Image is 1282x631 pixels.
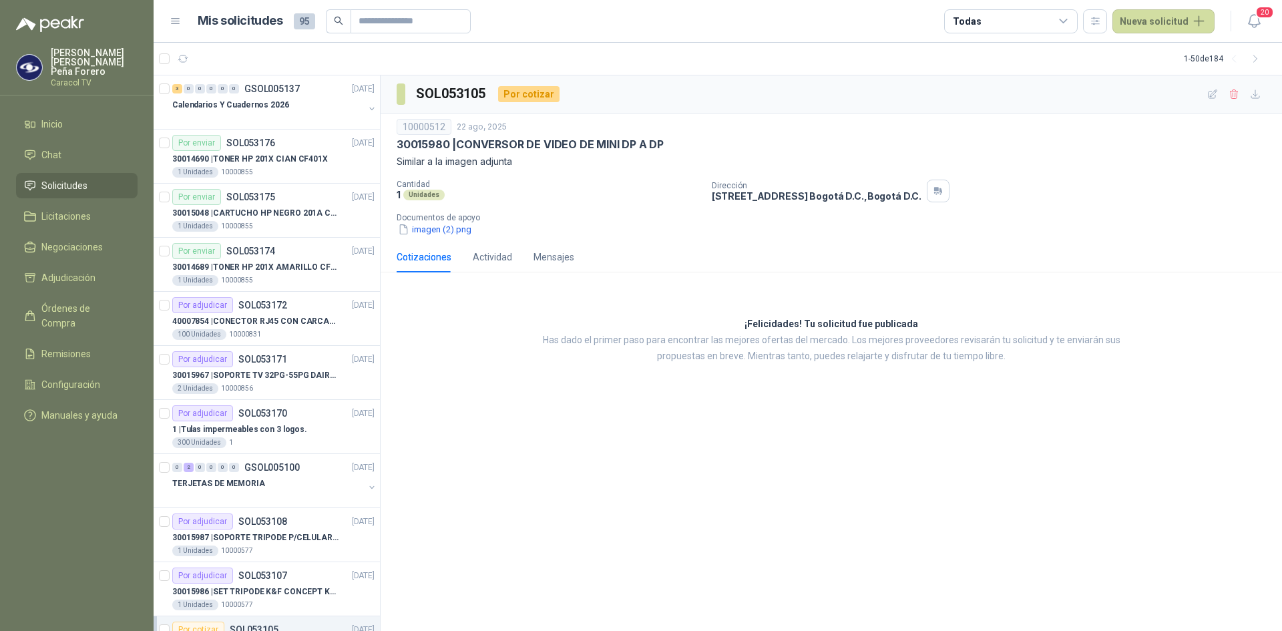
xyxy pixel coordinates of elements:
[221,275,253,286] p: 10000855
[244,84,300,93] p: GSOL005137
[172,297,233,313] div: Por adjudicar
[41,240,103,254] span: Negociaciones
[172,459,377,502] a: 0 2 0 0 0 0 GSOL005100[DATE] TERJETAS DE MEMORIA
[416,83,487,104] h3: SOL053105
[397,138,664,152] p: 30015980 | CONVERSOR DE VIDEO DE MINI DP A DP
[154,292,380,346] a: Por adjudicarSOL053172[DATE] 40007854 |CONECTOR RJ45 CON CARCASA CAT 5E100 Unidades10000831
[154,346,380,400] a: Por adjudicarSOL053171[DATE] 30015967 |SOPORTE TV 32PG-55PG DAIRU LPA52-446KIT22 Unidades10000856
[41,377,100,392] span: Configuración
[172,477,265,490] p: TERJETAS DE MEMORIA
[172,369,339,382] p: 30015967 | SOPORTE TV 32PG-55PG DAIRU LPA52-446KIT2
[172,189,221,205] div: Por enviar
[533,250,574,264] div: Mensajes
[352,515,375,528] p: [DATE]
[172,275,218,286] div: 1 Unidades
[172,351,233,367] div: Por adjudicar
[172,84,182,93] div: 3
[41,178,87,193] span: Solicitudes
[352,299,375,312] p: [DATE]
[221,600,253,610] p: 10000577
[41,270,95,285] span: Adjudicación
[397,189,401,200] p: 1
[172,383,218,394] div: 2 Unidades
[172,135,221,151] div: Por enviar
[41,117,63,132] span: Inicio
[229,329,261,340] p: 10000831
[172,437,226,448] div: 300 Unidades
[154,562,380,616] a: Por adjudicarSOL053107[DATE] 30015986 |SET TRIPODE K&F CONCEPT KT3911 Unidades10000577
[154,238,380,292] a: Por enviarSOL053174[DATE] 30014689 |TONER HP 201X AMARILLO CF402X1 Unidades10000855
[154,400,380,454] a: Por adjudicarSOL053170[DATE] 1 |Tulas impermeables con 3 logos.300 Unidades1
[221,383,253,394] p: 10000856
[172,221,218,232] div: 1 Unidades
[172,423,307,436] p: 1 | Tulas impermeables con 3 logos.
[16,173,138,198] a: Solicitudes
[473,250,512,264] div: Actividad
[218,463,228,472] div: 0
[1184,48,1266,69] div: 1 - 50 de 184
[238,409,287,418] p: SOL053170
[352,83,375,95] p: [DATE]
[238,571,287,580] p: SOL053107
[226,246,275,256] p: SOL053174
[498,86,560,102] div: Por cotizar
[397,180,701,189] p: Cantidad
[17,55,42,80] img: Company Logo
[172,568,233,584] div: Por adjudicar
[457,121,507,134] p: 22 ago, 2025
[172,243,221,259] div: Por enviar
[229,84,239,93] div: 0
[198,11,283,31] h1: Mis solicitudes
[154,508,380,562] a: Por adjudicarSOL053108[DATE] 30015987 |SOPORTE TRIPODE P/CELULAR GENERICO1 Unidades10000577
[352,191,375,204] p: [DATE]
[51,79,138,87] p: Caracol TV
[352,407,375,420] p: [DATE]
[172,600,218,610] div: 1 Unidades
[221,167,253,178] p: 10000855
[229,463,239,472] div: 0
[1242,9,1266,33] button: 20
[397,213,1277,222] p: Documentos de apoyo
[229,437,233,448] p: 1
[16,296,138,336] a: Órdenes de Compra
[184,84,194,93] div: 0
[206,463,216,472] div: 0
[172,463,182,472] div: 0
[1255,6,1274,19] span: 20
[206,84,216,93] div: 0
[16,16,84,32] img: Logo peakr
[226,138,275,148] p: SOL053176
[226,192,275,202] p: SOL053175
[172,329,226,340] div: 100 Unidades
[184,463,194,472] div: 2
[154,184,380,238] a: Por enviarSOL053175[DATE] 30015048 |CARTUCHO HP NEGRO 201A CF400X1 Unidades10000855
[352,461,375,474] p: [DATE]
[16,403,138,428] a: Manuales y ayuda
[172,81,377,124] a: 3 0 0 0 0 0 GSOL005137[DATE] Calendarios Y Cuadernos 2026
[218,84,228,93] div: 0
[172,153,328,166] p: 30014690 | TONER HP 201X CIAN CF401X
[195,463,205,472] div: 0
[16,341,138,367] a: Remisiones
[172,167,218,178] div: 1 Unidades
[712,181,921,190] p: Dirección
[953,14,981,29] div: Todas
[172,532,339,544] p: 30015987 | SOPORTE TRIPODE P/CELULAR GENERICO
[238,355,287,364] p: SOL053171
[16,112,138,137] a: Inicio
[221,221,253,232] p: 10000855
[16,204,138,229] a: Licitaciones
[51,48,138,76] p: [PERSON_NAME] [PERSON_NAME] Peña Forero
[41,301,125,331] span: Órdenes de Compra
[41,148,61,162] span: Chat
[403,190,445,200] div: Unidades
[172,513,233,530] div: Por adjudicar
[244,463,300,472] p: GSOL005100
[334,16,343,25] span: search
[524,333,1138,365] p: Has dado el primer paso para encontrar las mejores ofertas del mercado. Los mejores proveedores r...
[712,190,921,202] p: [STREET_ADDRESS] Bogotá D.C. , Bogotá D.C.
[238,300,287,310] p: SOL053172
[294,13,315,29] span: 95
[41,408,118,423] span: Manuales y ayuda
[172,586,339,598] p: 30015986 | SET TRIPODE K&F CONCEPT KT391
